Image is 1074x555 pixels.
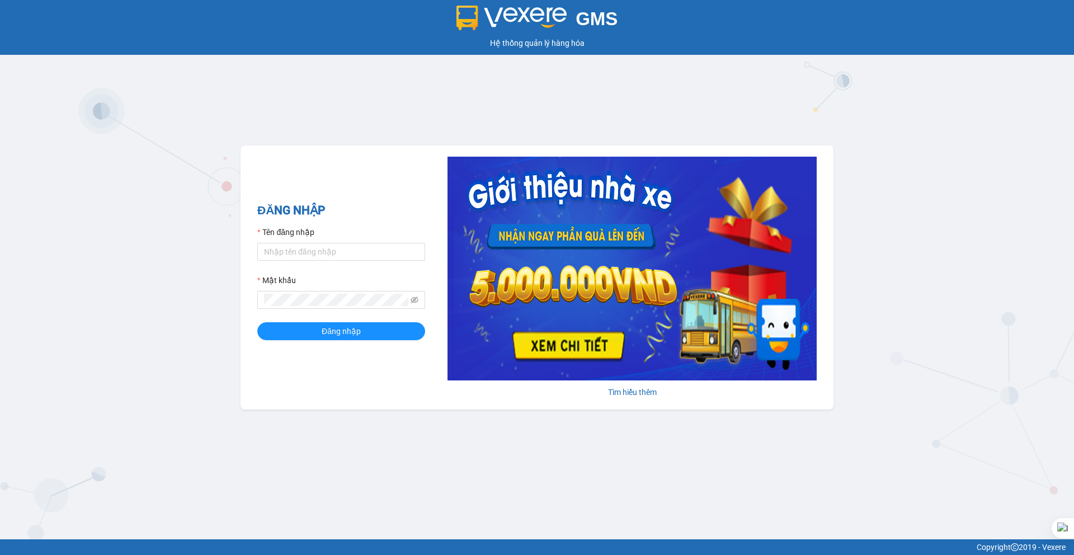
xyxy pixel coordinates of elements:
span: copyright [1011,543,1019,551]
label: Tên đăng nhập [257,226,314,238]
input: Tên đăng nhập [257,243,425,261]
div: Tìm hiểu thêm [447,386,817,398]
img: logo 2 [456,6,567,30]
input: Mật khẩu [264,294,408,306]
label: Mật khẩu [257,274,296,286]
button: Đăng nhập [257,322,425,340]
span: eye-invisible [411,296,418,304]
a: GMS [456,17,618,26]
span: GMS [576,8,618,29]
img: banner-0 [447,157,817,380]
span: Đăng nhập [322,325,361,337]
h2: ĐĂNG NHẬP [257,201,425,220]
div: Copyright 2019 - Vexere [8,541,1066,553]
div: Hệ thống quản lý hàng hóa [3,37,1071,49]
